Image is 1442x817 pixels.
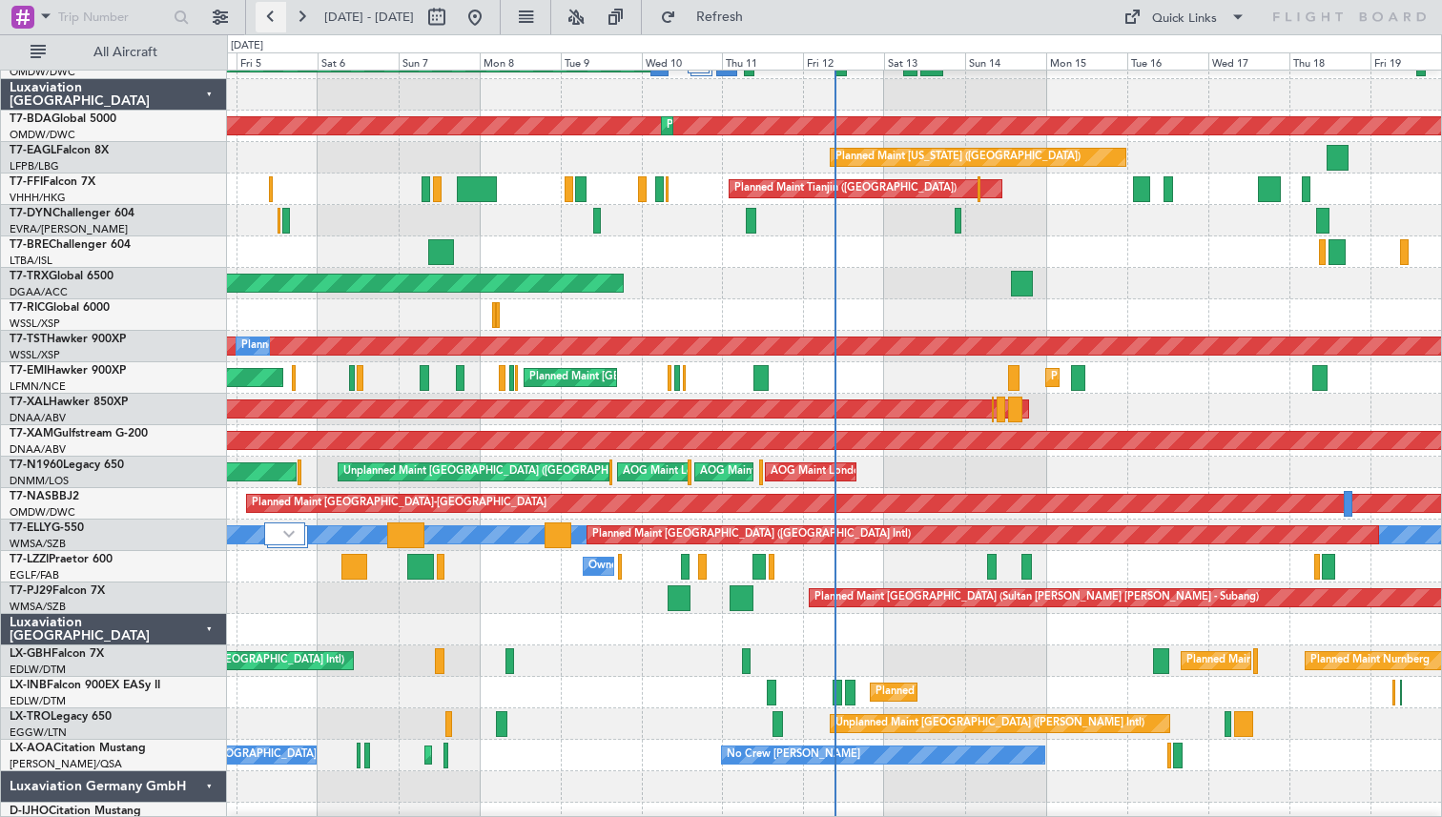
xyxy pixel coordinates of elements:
[884,52,965,70] div: Sat 13
[10,491,51,502] span: T7-NAS
[1051,363,1233,392] div: Planned Maint [GEOGRAPHIC_DATA]
[642,52,723,70] div: Wed 10
[58,3,168,31] input: Trip Number
[241,332,311,360] div: Planned Maint
[10,208,52,219] span: T7-DYN
[10,317,60,331] a: WSSL/XSP
[343,458,657,486] div: Unplanned Maint [GEOGRAPHIC_DATA] ([GEOGRAPHIC_DATA])
[10,460,63,471] span: T7-N1960
[10,145,109,156] a: T7-EAGLFalcon 8X
[10,680,47,691] span: LX-INB
[10,806,141,817] a: D-IJHOCitation Mustang
[10,491,79,502] a: T7-NASBBJ2
[10,711,51,723] span: LX-TRO
[10,428,148,439] a: T7-XAMGulfstream G-200
[10,743,146,754] a: LX-AOACitation Mustang
[835,143,1081,172] div: Planned Maint [US_STATE] ([GEOGRAPHIC_DATA])
[231,38,263,54] div: [DATE]
[10,397,49,408] span: T7-XAL
[10,365,47,377] span: T7-EMI
[10,711,112,723] a: LX-TROLegacy 650
[430,741,731,769] div: Planned Maint [GEOGRAPHIC_DATA] ([GEOGRAPHIC_DATA])
[10,191,66,205] a: VHHH/HKG
[10,145,56,156] span: T7-EAGL
[10,522,51,534] span: T7-ELLY
[10,648,104,660] a: LX-GBHFalcon 7X
[10,334,126,345] a: T7-TSTHawker 900XP
[10,460,124,471] a: T7-N1960Legacy 650
[700,458,914,486] div: AOG Maint London ([GEOGRAPHIC_DATA])
[10,348,60,362] a: WSSL/XSP
[10,505,75,520] a: OMDW/DWC
[10,271,113,282] a: T7-TRXGlobal 6500
[10,537,66,551] a: WMSA/SZB
[10,680,160,691] a: LX-INBFalcon 900EX EASy II
[10,725,67,740] a: EGGW/LTN
[588,552,621,581] div: Owner
[965,52,1046,70] div: Sun 14
[10,600,66,614] a: WMSA/SZB
[10,239,131,251] a: T7-BREChallenger 604
[10,411,66,425] a: DNAA/ABV
[10,663,66,677] a: EDLW/DTM
[667,112,855,140] div: Planned Maint Dubai (Al Maktoum Intl)
[10,302,110,314] a: T7-RICGlobal 6000
[10,585,105,597] a: T7-PJ29Falcon 7X
[10,554,113,565] a: T7-LZZIPraetor 600
[10,128,75,142] a: OMDW/DWC
[10,159,59,174] a: LFPB/LBG
[10,397,128,408] a: T7-XALHawker 850XP
[10,806,49,817] span: D-IJHO
[1152,10,1217,29] div: Quick Links
[1208,52,1289,70] div: Wed 17
[399,52,480,70] div: Sun 7
[10,176,95,188] a: T7-FFIFalcon 7X
[835,709,1144,738] div: Unplanned Maint [GEOGRAPHIC_DATA] ([PERSON_NAME] Intl)
[10,271,49,282] span: T7-TRX
[10,474,69,488] a: DNMM/LOS
[561,52,642,70] div: Tue 9
[10,176,43,188] span: T7-FFI
[1289,52,1370,70] div: Thu 18
[10,302,45,314] span: T7-RIC
[10,254,52,268] a: LTBA/ISL
[252,489,546,518] div: Planned Maint [GEOGRAPHIC_DATA]-[GEOGRAPHIC_DATA]
[10,334,47,345] span: T7-TST
[10,743,53,754] span: LX-AOA
[324,9,414,26] span: [DATE] - [DATE]
[680,10,760,24] span: Refresh
[803,52,884,70] div: Fri 12
[771,458,984,486] div: AOG Maint London ([GEOGRAPHIC_DATA])
[722,52,803,70] div: Thu 11
[50,46,201,59] span: All Aircraft
[10,113,116,125] a: T7-BDAGlobal 5000
[10,757,122,771] a: [PERSON_NAME]/QSA
[10,113,51,125] span: T7-BDA
[10,365,126,377] a: T7-EMIHawker 900XP
[10,428,53,439] span: T7-XAM
[10,585,52,597] span: T7-PJ29
[10,554,49,565] span: T7-LZZI
[10,522,84,534] a: T7-ELLYG-550
[10,285,68,299] a: DGAA/ACC
[160,741,375,769] div: No Crew [GEOGRAPHIC_DATA] (Dublin Intl)
[21,37,207,68] button: All Aircraft
[10,648,51,660] span: LX-GBH
[10,222,128,236] a: EVRA/[PERSON_NAME]
[283,530,295,538] img: arrow-gray.svg
[1310,646,1430,675] div: Planned Maint Nurnberg
[623,458,836,486] div: AOG Maint London ([GEOGRAPHIC_DATA])
[10,442,66,457] a: DNAA/ABV
[1046,52,1127,70] div: Mon 15
[651,2,766,32] button: Refresh
[875,678,1176,706] div: Planned Maint [GEOGRAPHIC_DATA] ([GEOGRAPHIC_DATA])
[592,521,911,549] div: Planned Maint [GEOGRAPHIC_DATA] ([GEOGRAPHIC_DATA] Intl)
[734,174,957,203] div: Planned Maint Tianjin ([GEOGRAPHIC_DATA])
[814,583,1259,612] div: Planned Maint [GEOGRAPHIC_DATA] (Sultan [PERSON_NAME] [PERSON_NAME] - Subang)
[318,52,399,70] div: Sat 6
[727,741,860,769] div: No Crew [PERSON_NAME]
[480,52,561,70] div: Mon 8
[10,208,134,219] a: T7-DYNChallenger 604
[1127,52,1208,70] div: Tue 16
[10,694,66,708] a: EDLW/DTM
